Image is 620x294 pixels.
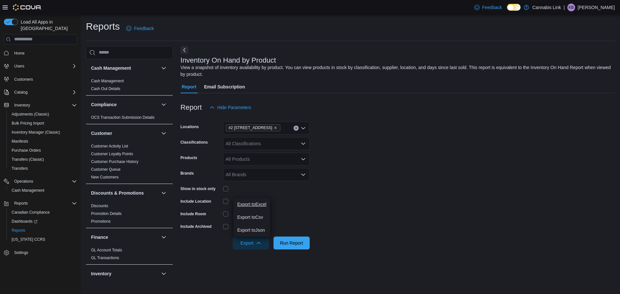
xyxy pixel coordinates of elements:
[91,219,111,224] a: Promotions
[91,78,124,84] span: Cash Management
[12,75,77,83] span: Customers
[9,236,77,243] span: Washington CCRS
[12,148,41,153] span: Purchase Orders
[217,104,251,111] span: Hide Parameters
[237,237,265,249] span: Export
[301,157,306,162] button: Open list of options
[9,110,52,118] a: Adjustments (Classic)
[91,101,159,108] button: Compliance
[13,4,42,11] img: Cova
[14,179,33,184] span: Operations
[6,217,79,226] a: Dashboards
[91,175,119,179] a: New Customers
[12,88,77,96] span: Catalog
[12,49,27,57] a: Home
[181,140,208,145] label: Classifications
[6,110,79,119] button: Adjustments (Classic)
[86,114,173,124] div: Compliance
[12,249,31,257] a: Settings
[12,101,33,109] button: Inventory
[12,228,25,233] span: Reports
[9,110,77,118] span: Adjustments (Classic)
[91,255,119,260] span: GL Transactions
[274,126,277,130] button: Remove #2 1149 Western Rd. from selection in this group
[14,64,24,69] span: Users
[301,126,306,131] button: Open list of options
[1,177,79,186] button: Operations
[12,157,44,162] span: Transfers (Classic)
[91,159,139,164] span: Customer Purchase History
[91,256,119,260] a: GL Transactions
[86,20,120,33] h1: Reports
[6,164,79,173] button: Transfers
[181,64,612,78] div: View a snapshot of inventory availability by product. You can view products in stock by classific...
[181,56,276,64] h3: Inventory On Hand by Product
[14,77,33,82] span: Customers
[160,129,168,137] button: Customer
[91,101,117,108] h3: Compliance
[233,224,270,237] button: Export toJson
[12,219,37,224] span: Dashboards
[91,152,133,156] a: Customer Loyalty Points
[6,119,79,128] button: Bulk Pricing Import
[569,4,574,11] span: KB
[233,198,270,211] button: Export toExcel
[181,171,194,176] label: Brands
[9,187,77,194] span: Cash Management
[4,46,77,274] nav: Complex example
[6,208,79,217] button: Canadian Compliance
[9,218,40,225] a: Dashboards
[86,246,173,264] div: Finance
[472,1,504,14] a: Feedback
[91,65,131,71] h3: Cash Management
[294,126,299,131] button: Clear input
[12,62,27,70] button: Users
[91,204,108,208] a: Discounts
[91,130,112,137] h3: Customer
[181,155,197,160] label: Products
[9,119,77,127] span: Bulk Pricing Import
[160,189,168,197] button: Discounts & Promotions
[233,237,269,249] button: Export
[91,86,120,91] span: Cash Out Details
[91,211,122,216] a: Promotion Details
[9,119,47,127] a: Bulk Pricing Import
[14,103,30,108] span: Inventory
[124,22,156,35] a: Feedback
[86,77,173,95] div: Cash Management
[91,167,120,172] a: Customer Queue
[1,199,79,208] button: Reports
[91,203,108,208] span: Discounts
[237,228,266,233] span: Export to Json
[91,151,133,157] span: Customer Loyalty Points
[91,144,128,149] span: Customer Activity List
[12,121,44,126] span: Bulk Pricing Import
[91,211,122,216] span: Promotion Details
[12,166,28,171] span: Transfers
[226,124,280,131] span: #2 1149 Western Rd.
[181,46,188,54] button: Next
[9,187,47,194] a: Cash Management
[237,215,266,220] span: Export to Csv
[1,48,79,58] button: Home
[301,172,306,177] button: Open list of options
[6,137,79,146] button: Manifests
[1,75,79,84] button: Customers
[91,115,155,120] a: OCS Transaction Submission Details
[181,199,211,204] label: Include Location
[160,233,168,241] button: Finance
[91,270,111,277] h3: Inventory
[160,101,168,108] button: Compliance
[14,90,27,95] span: Catalog
[86,202,173,228] div: Discounts & Promotions
[9,156,77,163] span: Transfers (Classic)
[12,210,50,215] span: Canadian Compliance
[12,199,30,207] button: Reports
[1,101,79,110] button: Inventory
[86,142,173,184] div: Customer
[6,128,79,137] button: Inventory Manager (Classic)
[12,62,77,70] span: Users
[6,226,79,235] button: Reports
